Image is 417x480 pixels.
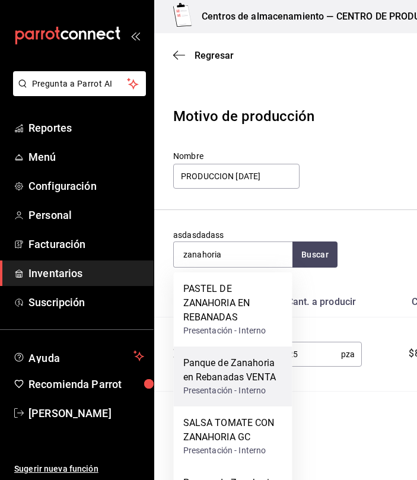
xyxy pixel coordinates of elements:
button: open_drawer_menu [130,31,140,40]
div: SALSA TOMATE CON ZANAHORIA GC [183,416,283,444]
div: pza [281,342,362,367]
span: Inventarios [28,265,144,281]
span: Regresar [195,50,234,61]
span: Personal [28,207,144,223]
span: Pregunta a Parrot AI [32,78,128,90]
span: Facturación [28,236,144,252]
button: Buscar [292,241,338,268]
div: PASTEL DE ZANAHORIA EN REBANADAS [183,282,283,325]
th: Cant. a producir [262,287,381,317]
button: Regresar [173,50,234,61]
span: Ayuda [28,349,129,363]
span: Menú [28,149,144,165]
div: Presentación - Interno [183,444,283,457]
input: 0 [281,342,341,366]
div: Presentación - Interno [183,384,283,397]
div: Panque de Zanahoria en Rebanadas VENTA [183,356,283,384]
th: Insumo [154,287,262,317]
div: asdasdadass [173,229,338,268]
span: Recomienda Parrot [28,376,144,392]
span: Configuración [28,178,144,194]
span: Sugerir nueva función [14,463,144,475]
label: Nombre [173,152,300,160]
span: [PERSON_NAME] [28,405,144,421]
span: Reportes [28,120,144,136]
a: Pregunta a Parrot AI [8,86,146,98]
input: Buscar insumo [174,242,292,267]
button: Pregunta a Parrot AI [13,71,146,96]
div: Presentación - Interno [183,325,283,337]
span: Suscripción [28,294,144,310]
